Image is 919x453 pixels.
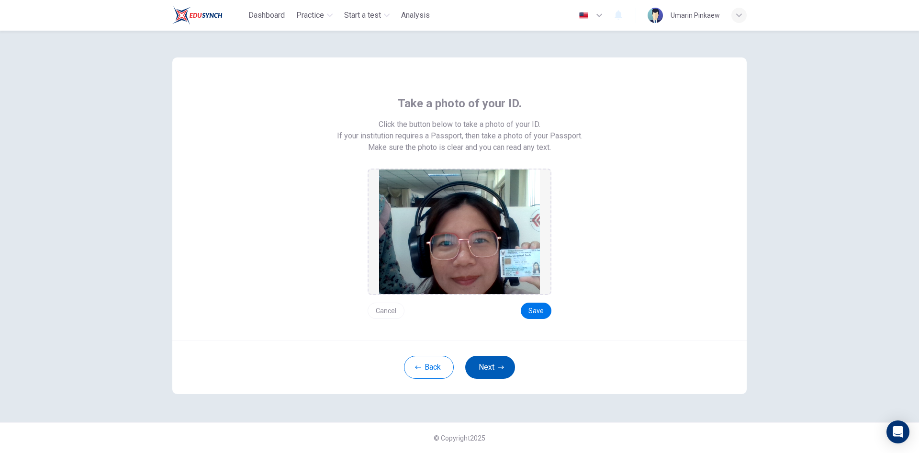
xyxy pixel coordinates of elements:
[172,6,245,25] a: Train Test logo
[398,96,522,111] span: Take a photo of your ID.
[434,434,485,442] span: © Copyright 2025
[292,7,336,24] button: Practice
[521,303,551,319] button: Save
[401,10,430,21] span: Analysis
[465,356,515,379] button: Next
[368,303,404,319] button: Cancel
[379,170,540,294] img: preview screemshot
[578,12,590,19] img: en
[344,10,381,21] span: Start a test
[248,10,285,21] span: Dashboard
[404,356,454,379] button: Back
[368,142,551,153] span: Make sure the photo is clear and you can read any text.
[296,10,324,21] span: Practice
[245,7,289,24] button: Dashboard
[337,119,583,142] span: Click the button below to take a photo of your ID. If your institution requires a Passport, then ...
[671,10,720,21] div: Umarin Pinkaew
[648,8,663,23] img: Profile picture
[886,420,909,443] div: Open Intercom Messenger
[340,7,393,24] button: Start a test
[397,7,434,24] button: Analysis
[172,6,223,25] img: Train Test logo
